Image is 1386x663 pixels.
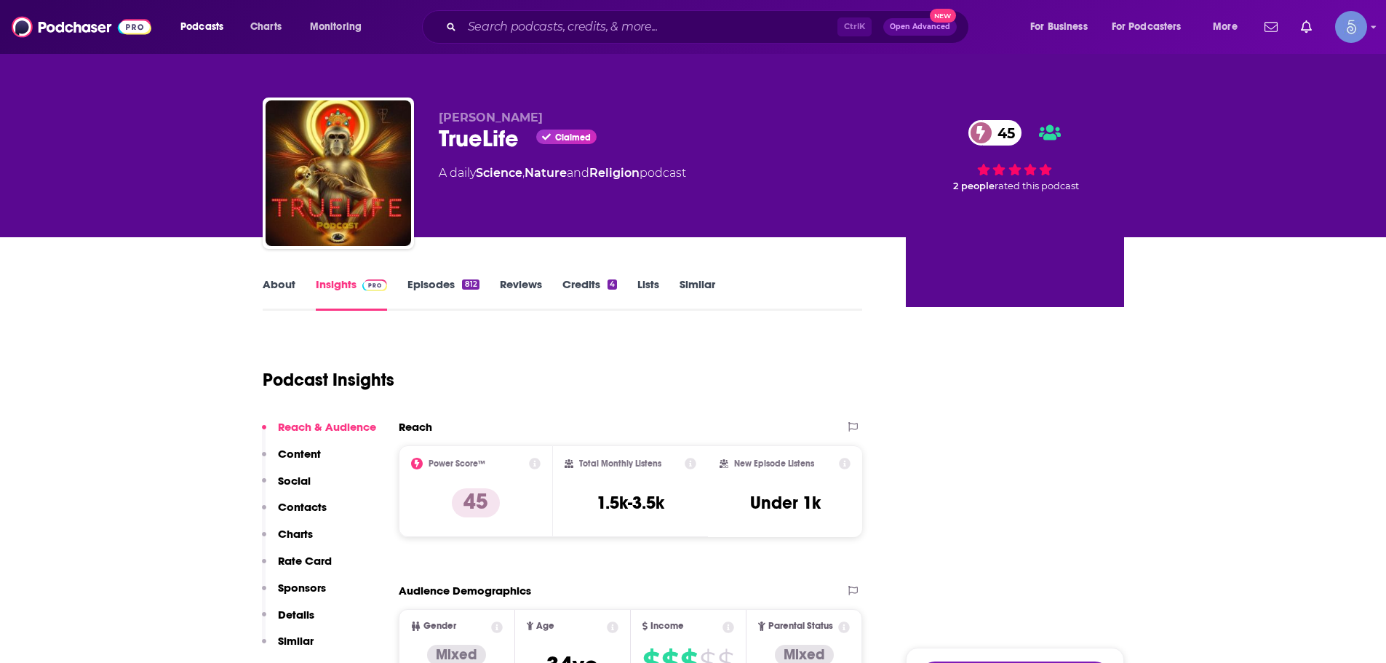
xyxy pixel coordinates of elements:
span: For Podcasters [1112,17,1182,37]
button: open menu [1203,15,1256,39]
img: TrueLife [266,100,411,246]
div: Search podcasts, credits, & more... [436,10,983,44]
h3: 1.5k-3.5k [597,492,664,514]
p: Charts [278,527,313,541]
a: Similar [680,277,715,311]
div: 4 [608,279,617,290]
a: Charts [241,15,290,39]
p: Contacts [278,500,327,514]
h2: Audience Demographics [399,584,531,598]
img: Podchaser - Follow, Share and Rate Podcasts [12,13,151,41]
span: Open Advanced [890,23,950,31]
button: open menu [1102,15,1203,39]
a: Religion [589,166,640,180]
button: Content [262,447,321,474]
span: For Business [1030,17,1088,37]
input: Search podcasts, credits, & more... [462,15,837,39]
a: Credits4 [562,277,617,311]
button: Social [262,474,311,501]
h2: Total Monthly Listens [579,458,661,469]
span: Age [536,622,554,631]
span: Income [650,622,684,631]
p: Details [278,608,314,622]
p: Content [278,447,321,461]
a: Nature [525,166,567,180]
h2: Power Score™ [429,458,485,469]
span: Parental Status [768,622,833,631]
img: User Profile [1335,11,1367,43]
h2: Reach [399,420,432,434]
button: Charts [262,527,313,554]
span: Monitoring [310,17,362,37]
span: New [930,9,956,23]
button: open menu [300,15,381,39]
a: Lists [637,277,659,311]
span: Logged in as Spiral5-G1 [1335,11,1367,43]
span: Podcasts [180,17,223,37]
a: About [263,277,295,311]
p: Social [278,474,311,488]
a: InsightsPodchaser Pro [316,277,388,311]
a: Show notifications dropdown [1259,15,1283,39]
h3: Under 1k [750,492,821,514]
span: [PERSON_NAME] [439,111,543,124]
p: Rate Card [278,554,332,568]
div: 812 [462,279,479,290]
p: Sponsors [278,581,326,595]
div: 45 2 peoplerated this podcast [906,111,1124,201]
h1: Podcast Insights [263,369,394,391]
span: Ctrl K [837,17,872,36]
p: Reach & Audience [278,420,376,434]
a: Science [476,166,522,180]
button: Open AdvancedNew [883,18,957,36]
p: Similar [278,634,314,648]
div: A daily podcast [439,164,686,182]
span: Claimed [555,134,591,141]
span: Gender [423,622,456,631]
button: Show profile menu [1335,11,1367,43]
button: Similar [262,634,314,661]
a: Episodes812 [407,277,479,311]
span: Charts [250,17,282,37]
a: Reviews [500,277,542,311]
img: Podchaser Pro [362,279,388,291]
button: Contacts [262,500,327,527]
p: 45 [452,488,500,517]
button: Sponsors [262,581,326,608]
button: Details [262,608,314,635]
button: open menu [170,15,242,39]
a: 45 [968,120,1022,146]
button: Reach & Audience [262,420,376,447]
span: More [1213,17,1238,37]
span: , [522,166,525,180]
span: 45 [983,120,1022,146]
button: open menu [1020,15,1106,39]
a: Show notifications dropdown [1295,15,1318,39]
span: rated this podcast [995,180,1079,191]
h2: New Episode Listens [734,458,814,469]
span: 2 people [953,180,995,191]
span: and [567,166,589,180]
button: Rate Card [262,554,332,581]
